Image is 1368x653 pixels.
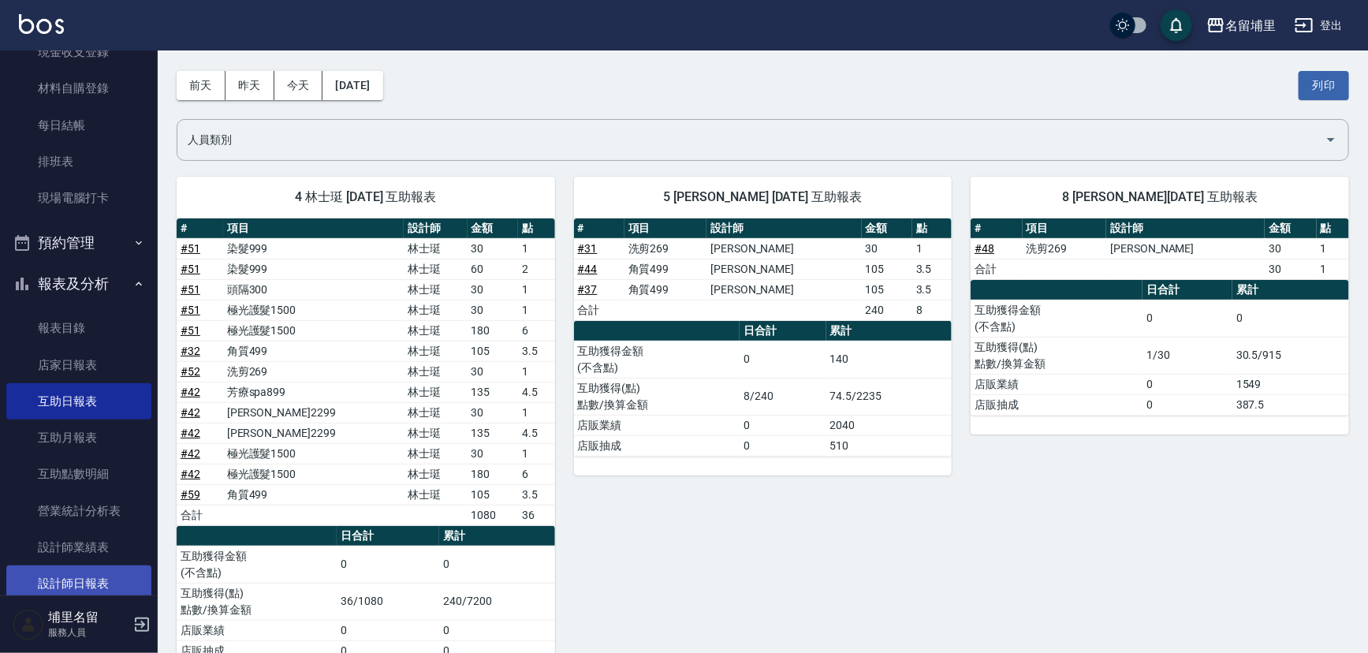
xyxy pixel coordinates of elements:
span: 5 [PERSON_NAME] [DATE] 互助報表 [593,189,934,205]
td: 30 [468,361,519,382]
th: 點 [912,218,952,239]
td: 互助獲得(點) 點數/換算金額 [177,583,337,620]
td: 合計 [574,300,624,320]
th: 金額 [1265,218,1316,239]
td: 30 [468,402,519,423]
td: 角質499 [624,279,706,300]
td: 135 [468,423,519,443]
td: 0 [439,546,554,583]
a: #42 [181,447,200,460]
th: 日合計 [1142,280,1232,300]
td: 極光護髮1500 [223,464,404,484]
th: 日合計 [740,321,826,341]
th: 設計師 [404,218,467,239]
td: 極光護髮1500 [223,320,404,341]
a: 互助月報表 [6,420,151,456]
button: save [1161,9,1192,41]
td: [PERSON_NAME] [706,279,862,300]
td: 140 [826,341,952,378]
td: 0 [337,546,439,583]
td: 1 [518,361,554,382]
td: 0 [1232,300,1349,337]
td: 105 [862,279,912,300]
button: 登出 [1288,11,1349,40]
td: 互助獲得金額 (不含點) [971,300,1142,337]
th: 累計 [439,526,554,547]
td: [PERSON_NAME]2299 [223,402,404,423]
input: 人員名稱 [184,126,1318,154]
th: 點 [1317,218,1349,239]
td: 林士珽 [404,279,467,300]
a: 現金收支登錄 [6,34,151,70]
td: 0 [1142,374,1232,394]
button: 今天 [274,71,323,100]
td: 互助獲得(點) 點數/換算金額 [971,337,1142,374]
a: 設計師業績表 [6,529,151,565]
td: 店販業績 [177,620,337,640]
img: Person [13,609,44,640]
td: 林士珽 [404,443,467,464]
td: 角質499 [223,484,404,505]
a: #59 [181,488,200,501]
td: 1 [518,443,554,464]
a: 每日結帳 [6,107,151,144]
td: 0 [740,415,826,435]
td: 店販業績 [574,415,740,435]
th: # [177,218,223,239]
td: 240/7200 [439,583,554,620]
td: 6 [518,320,554,341]
td: 4.5 [518,382,554,402]
td: 林士珽 [404,402,467,423]
th: 項目 [1023,218,1107,239]
img: Logo [19,14,64,34]
td: 510 [826,435,952,456]
button: 報表及分析 [6,263,151,304]
td: 0 [439,620,554,640]
th: 點 [518,218,554,239]
th: 金額 [862,218,912,239]
td: 店販業績 [971,374,1142,394]
td: 頭隔300 [223,279,404,300]
th: 日合計 [337,526,439,547]
td: 芳療spa899 [223,382,404,402]
a: #42 [181,386,200,398]
td: 30 [1265,259,1316,279]
td: 林士珽 [404,341,467,361]
td: 36 [518,505,554,525]
td: 2 [518,259,554,279]
a: #51 [181,283,200,296]
td: 4.5 [518,423,554,443]
td: 1 [518,300,554,320]
td: 8/240 [740,378,826,415]
a: #37 [578,283,598,296]
a: 材料自購登錄 [6,70,151,106]
td: 林士珽 [404,382,467,402]
table: a dense table [574,321,952,457]
td: 3.5 [912,259,952,279]
p: 服務人員 [48,625,129,640]
th: 累計 [826,321,952,341]
td: 1 [912,238,952,259]
td: 30 [468,443,519,464]
td: 30 [468,300,519,320]
h5: 埔里名留 [48,610,129,625]
button: 名留埔里 [1200,9,1282,42]
a: #51 [181,324,200,337]
td: 60 [468,259,519,279]
td: 林士珽 [404,423,467,443]
td: 洗剪269 [624,238,706,259]
a: 互助點數明細 [6,456,151,492]
td: 30 [862,238,912,259]
td: 0 [1142,300,1232,337]
td: 105 [862,259,912,279]
td: 30 [468,279,519,300]
button: [DATE] [322,71,382,100]
td: 林士珽 [404,320,467,341]
td: 1080 [468,505,519,525]
a: 營業統計分析表 [6,493,151,529]
span: 8 [PERSON_NAME][DATE] 互助報表 [990,189,1330,205]
a: #44 [578,263,598,275]
td: [PERSON_NAME] [1106,238,1265,259]
td: 林士珽 [404,259,467,279]
a: #31 [578,242,598,255]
